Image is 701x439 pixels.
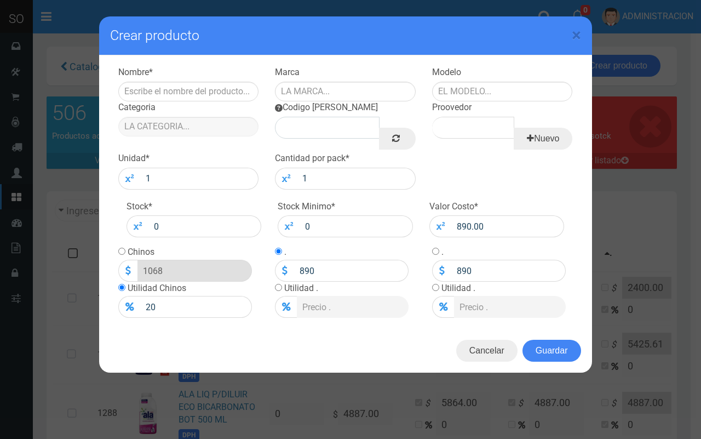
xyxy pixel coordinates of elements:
a: Nuevo [514,128,572,150]
input: Precio Venta... [137,260,252,282]
input: 1 [297,168,416,190]
input: Precio . [451,260,566,282]
label: Cantidad por pack [275,152,349,165]
label: Utilidad . [441,283,475,293]
label: Utilidad Chinos [128,283,186,293]
input: Precio . [297,296,409,318]
span: × [572,25,581,45]
input: Precio Venta... [140,296,252,318]
h4: Crear producto [110,27,581,44]
label: Modelo [432,66,461,79]
label: . [284,247,286,257]
label: Chinos [128,247,154,257]
label: Valor Costo [429,201,478,213]
input: Escribe el nombre del producto... [118,82,259,101]
label: Nombre [118,66,153,79]
label: Stock Minimo [278,201,335,213]
label: Proovedor [432,101,472,114]
input: Valor de costo... [451,215,565,237]
label: Codigo [PERSON_NAME] [275,101,378,114]
label: Categoria [118,101,156,114]
label: Marca [275,66,300,79]
input: 1 [140,168,259,190]
input: Precio . [454,296,566,318]
label: Utilidad . [284,283,318,293]
label: Unidad [118,152,150,165]
button: Close [572,26,581,44]
button: Guardar [522,340,581,362]
label: . [441,247,444,257]
input: Stock minimo... [300,215,413,237]
label: Stock [127,201,152,213]
input: La marca... [275,82,416,101]
input: Stock [148,215,262,237]
button: Cancelar [456,340,518,362]
input: Precio . [294,260,409,282]
input: El modelo... [432,82,573,101]
input: La Categoria... [118,117,259,136]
